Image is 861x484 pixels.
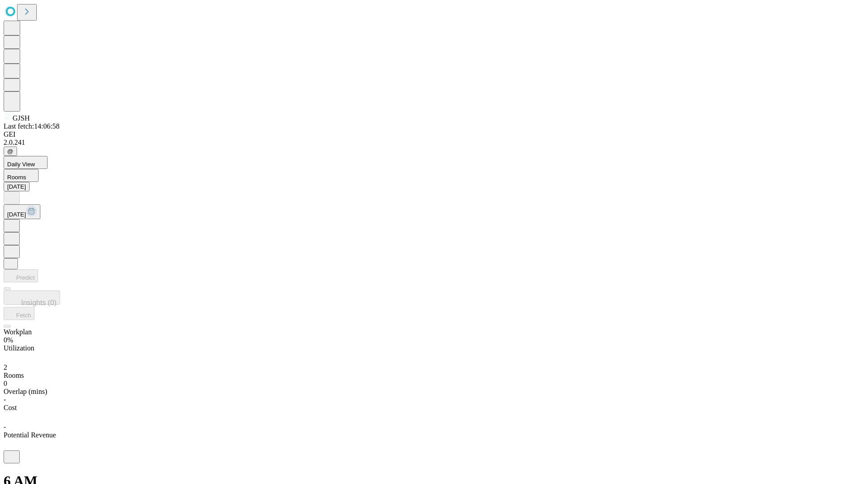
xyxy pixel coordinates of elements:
button: Daily View [4,156,48,169]
div: 2.0.241 [4,138,857,147]
span: 2 [4,363,7,371]
button: Insights (0) [4,290,60,305]
span: Overlap (mins) [4,388,47,395]
span: Insights (0) [21,299,57,307]
button: [DATE] [4,204,40,219]
button: [DATE] [4,182,30,191]
span: GJSH [13,114,30,122]
span: Daily View [7,161,35,168]
span: 0% [4,336,13,344]
span: - [4,423,6,431]
span: Rooms [4,372,24,379]
span: @ [7,148,13,155]
span: 0 [4,380,7,387]
span: Utilization [4,344,34,352]
button: Fetch [4,307,35,320]
button: Rooms [4,169,39,182]
span: Workplan [4,328,32,336]
span: [DATE] [7,211,26,218]
span: Potential Revenue [4,431,56,439]
span: Last fetch: 14:06:58 [4,122,60,130]
span: - [4,396,6,403]
span: Cost [4,404,17,411]
button: Predict [4,269,38,282]
div: GEI [4,130,857,138]
button: @ [4,147,17,156]
span: Rooms [7,174,26,181]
